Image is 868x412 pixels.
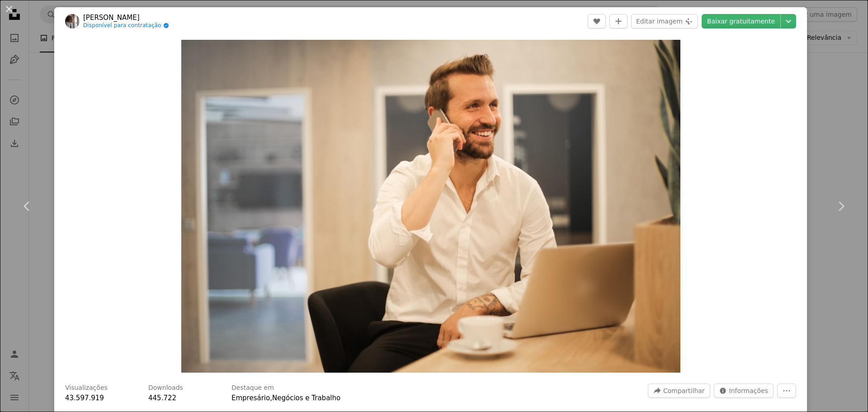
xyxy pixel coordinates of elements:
[83,13,169,22] a: [PERSON_NAME]
[648,384,710,398] button: Compartilhar esta imagem
[65,14,80,28] img: Ir para o perfil de bruce mars
[181,40,680,373] img: homem usando smartphone na cadeira
[588,14,606,28] button: Curtir
[814,163,868,250] a: Próximo
[714,384,774,398] button: Estatísticas desta imagem
[702,14,780,28] a: Baixar gratuitamente
[729,384,768,398] span: Informações
[663,384,705,398] span: Compartilhar
[272,394,340,402] a: Negócios e Trabalho
[65,384,108,393] h3: Visualizações
[231,384,274,393] h3: Destaque em
[781,14,796,28] button: Escolha o tamanho do download
[231,394,270,402] a: Empresário
[777,384,796,398] button: Mais ações
[181,40,680,373] button: Ampliar esta imagem
[148,384,183,393] h3: Downloads
[83,22,169,29] a: Disponível para contratação
[270,394,272,402] span: ,
[148,394,176,402] span: 445.722
[631,14,698,28] button: Editar imagem
[609,14,627,28] button: Adicionar à coleção
[65,394,104,402] span: 43.597.919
